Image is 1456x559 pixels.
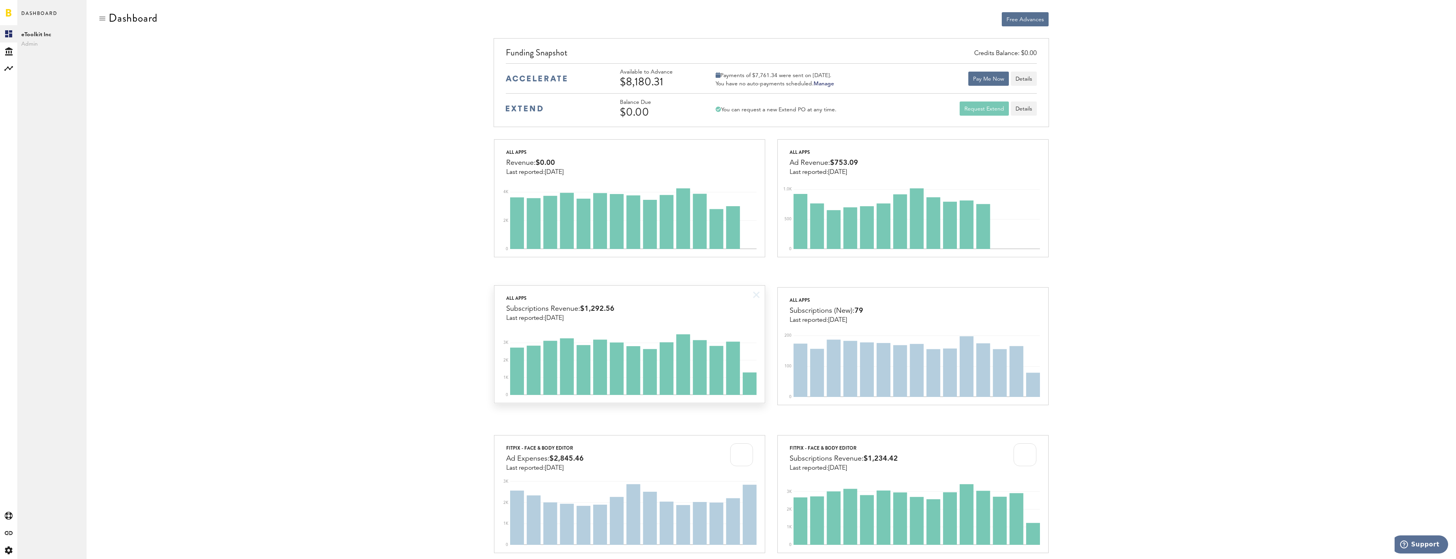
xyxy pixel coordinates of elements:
[864,455,898,462] span: $1,234.42
[506,76,567,81] img: accelerate-medium-blue-logo.svg
[21,9,57,25] span: Dashboard
[789,247,792,251] text: 0
[814,81,834,87] a: Manage
[506,443,584,453] div: FitPix - Face & Body Editor
[506,315,614,322] div: Last reported:
[790,305,863,317] div: Subscriptions (New):
[790,295,863,305] div: All apps
[503,341,509,345] text: 3K
[506,169,564,176] div: Last reported:
[790,157,858,169] div: Ad Revenue:
[828,317,847,323] span: [DATE]
[789,543,792,547] text: 0
[506,148,564,157] div: All apps
[503,376,509,380] text: 1K
[536,159,555,166] span: $0.00
[1014,443,1036,466] img: 2LlM_AFDijZQuv08uoCoT9dgizXvoJzh09mdn8JawuzvThUA8NjVLAqjkGLDN4doz4r8
[789,395,792,399] text: 0
[503,190,509,194] text: 4K
[506,46,1037,63] div: Funding Snapshot
[855,307,863,314] span: 79
[549,455,584,462] span: $2,845.46
[787,490,792,494] text: 3K
[506,303,614,315] div: Subscriptions Revenue:
[109,12,157,24] div: Dashboard
[1002,12,1049,26] button: Free Advances
[787,525,792,529] text: 1K
[545,315,564,321] span: [DATE]
[21,30,83,39] span: eToolkit Inc
[784,364,792,368] text: 100
[828,169,847,175] span: [DATE]
[783,187,792,191] text: 1.0K
[790,453,898,465] div: Subscriptions Revenue:
[787,507,792,511] text: 2K
[620,106,695,118] div: $0.00
[506,105,543,112] img: extend-medium-blue-logo.svg
[620,99,695,106] div: Balance Due
[503,358,509,362] text: 2K
[506,247,508,251] text: 0
[784,217,792,221] text: 500
[828,465,847,471] span: [DATE]
[545,169,564,175] span: [DATE]
[21,39,83,49] span: Admin
[506,465,584,472] div: Last reported:
[1011,72,1037,86] button: Details
[503,501,509,505] text: 2K
[716,80,834,87] div: You have no auto-payments scheduled.
[506,543,508,547] text: 0
[503,480,509,483] text: 3K
[716,106,836,113] div: You can request a new Extend PO at any time.
[784,334,792,338] text: 200
[968,72,1009,86] button: Pay Me Now
[790,148,858,157] div: All apps
[620,76,695,88] div: $8,180.31
[506,393,508,397] text: 0
[974,49,1037,58] div: Credits Balance: $0.00
[620,69,695,76] div: Available to Advance
[506,293,614,303] div: All apps
[790,465,898,472] div: Last reported:
[1011,101,1037,116] a: Details
[545,465,564,471] span: [DATE]
[503,522,509,526] text: 1K
[580,305,614,312] span: $1,292.56
[1395,535,1448,555] iframe: Opens a widget where you can find more information
[960,101,1009,116] button: Request Extend
[506,453,584,465] div: Ad Expenses:
[830,159,858,166] span: $753.09
[790,443,898,453] div: FitPix - Face & Body Editor
[730,443,753,466] img: 2LlM_AFDijZQuv08uoCoT9dgizXvoJzh09mdn8JawuzvThUA8NjVLAqjkGLDN4doz4r8
[506,157,564,169] div: Revenue:
[716,72,834,79] div: Payments of $7,761.34 were sent on [DATE].
[790,317,863,324] div: Last reported:
[790,169,858,176] div: Last reported:
[503,219,509,223] text: 2K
